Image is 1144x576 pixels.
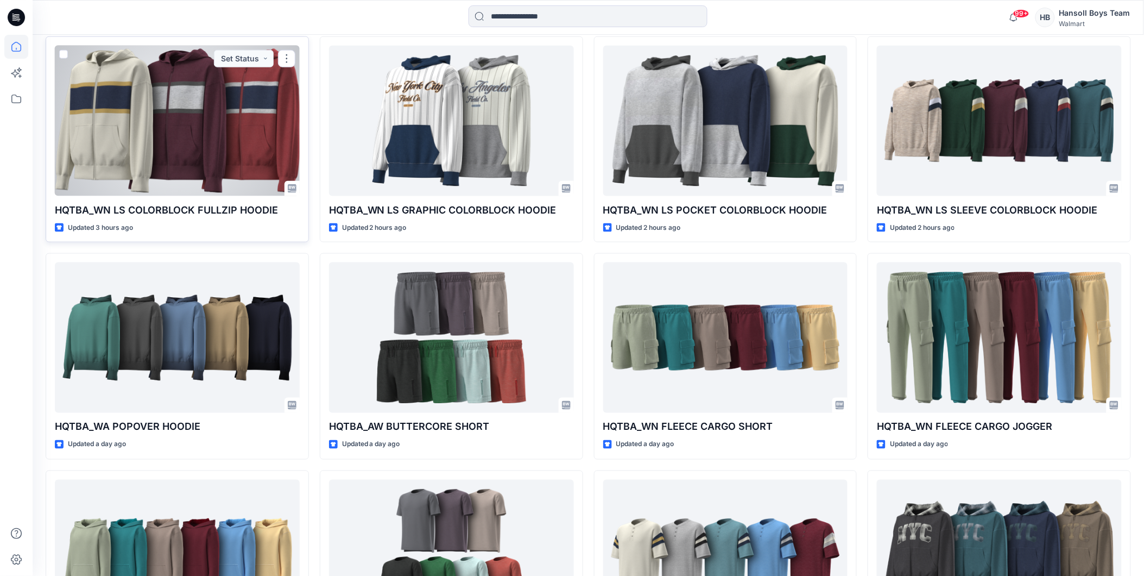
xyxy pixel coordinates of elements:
p: Updated 3 hours ago [68,222,133,234]
span: 99+ [1013,9,1029,18]
p: HQTBA_WN LS COLORBLOCK FULLZIP HOODIE [55,203,300,218]
div: Hansoll Boys Team [1059,7,1130,20]
p: Updated a day ago [616,439,674,450]
a: HQTBA_WN LS GRAPHIC COLORBLOCK HOODIE [329,46,574,196]
p: HQTBA_AW BUTTERCORE SHORT [329,420,574,435]
a: HQTBA_WN LS POCKET COLORBLOCK HOODIE [603,46,848,196]
div: Walmart [1059,20,1130,28]
a: HQTBA_WN FLEECE CARGO SHORT [603,262,848,413]
a: HQTBA_WA POPOVER HOODIE [55,262,300,413]
p: Updated 2 hours ago [616,222,681,234]
a: HQTBA_WN FLEECE CARGO JOGGER [877,262,1122,413]
p: Updated a day ago [890,439,948,450]
p: Updated a day ago [342,439,400,450]
p: Updated 2 hours ago [890,222,955,234]
p: Updated a day ago [68,439,126,450]
a: HQTBA_WN LS SLEEVE COLORBLOCK HOODIE [877,46,1122,196]
p: HQTBA_WN LS POCKET COLORBLOCK HOODIE [603,203,848,218]
p: HQTBA_WN LS SLEEVE COLORBLOCK HOODIE [877,203,1122,218]
p: HQTBA_WN FLEECE CARGO SHORT [603,420,848,435]
div: HB [1035,8,1055,27]
p: Updated 2 hours ago [342,222,407,234]
a: HQTBA_AW BUTTERCORE SHORT [329,262,574,413]
a: HQTBA_WN LS COLORBLOCK FULLZIP HOODIE [55,46,300,196]
p: HQTBA_WN LS GRAPHIC COLORBLOCK HOODIE [329,203,574,218]
p: HQTBA_WN FLEECE CARGO JOGGER [877,420,1122,435]
p: HQTBA_WA POPOVER HOODIE [55,420,300,435]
